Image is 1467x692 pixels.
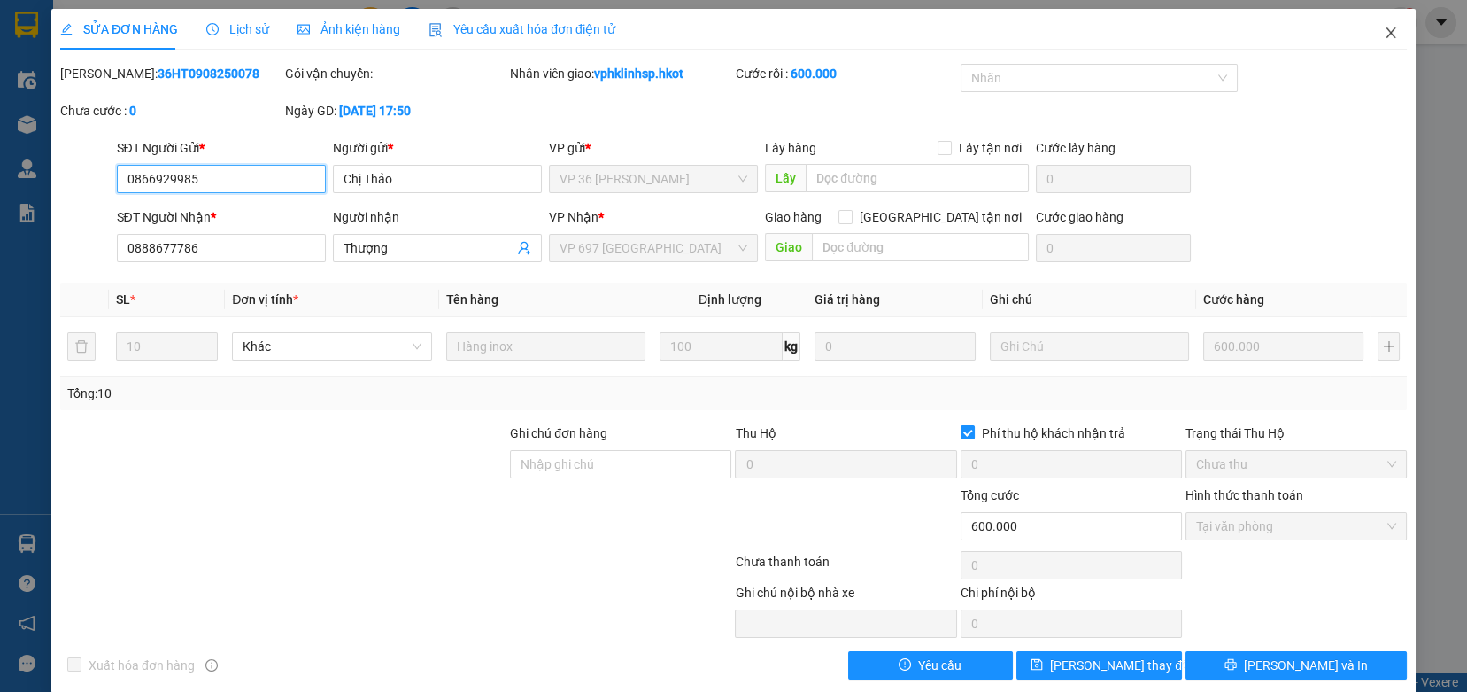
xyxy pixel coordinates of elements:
span: Lịch sử [206,22,269,36]
label: Cước lấy hàng [1036,141,1116,155]
div: [PERSON_NAME]: [60,64,282,83]
span: info-circle [205,659,218,672]
button: Close [1366,9,1416,58]
span: Tại văn phòng [1196,513,1396,540]
div: Chưa thanh toán [734,552,959,583]
button: plus [1378,332,1400,361]
span: Giao [765,233,812,261]
div: Ngày GD: [285,101,506,121]
span: VP 36 Hồng Tiến [560,166,747,192]
input: VD: Bàn, Ghế [446,332,645,361]
span: save [1031,658,1043,673]
div: Cước rồi : [735,64,956,83]
span: [PERSON_NAME] và In [1244,656,1368,675]
div: VP gửi [549,138,758,158]
span: kg [783,332,800,361]
span: Tổng cước [961,488,1019,502]
span: user-add [517,241,531,255]
input: Dọc đường [806,164,1028,192]
b: 600.000 [790,66,836,81]
label: Hình thức thanh toán [1185,488,1303,502]
button: save[PERSON_NAME] thay đổi [1016,651,1182,680]
label: Cước giao hàng [1036,210,1123,224]
input: Cước lấy hàng [1036,165,1191,193]
input: Ghi chú đơn hàng [510,450,731,478]
div: Ghi chú nội bộ nhà xe [735,583,956,610]
div: Gói vận chuyển: [285,64,506,83]
b: 0 [129,104,136,118]
span: Giao hàng [765,210,822,224]
span: close [1384,26,1398,40]
span: edit [60,23,73,35]
input: Cước giao hàng [1036,234,1191,262]
img: icon [429,23,443,37]
div: Trạng thái Thu Hộ [1185,424,1407,443]
button: printer[PERSON_NAME] và In [1185,651,1407,680]
div: SĐT Người Nhận [117,207,326,227]
input: 0 [1203,332,1363,361]
button: exclamation-circleYêu cầu [848,651,1014,680]
div: Chưa cước : [60,101,282,121]
input: Ghi Chú [990,332,1189,361]
b: [DATE] 17:50 [339,104,411,118]
span: exclamation-circle [899,658,911,673]
input: Dọc đường [812,233,1028,261]
span: Tên hàng [446,292,498,307]
span: Đơn vị tính [232,292,298,307]
div: Người nhận [333,207,542,227]
span: Xuất hóa đơn hàng [81,656,202,675]
span: Chưa thu [1196,451,1396,478]
span: Phí thu hộ khách nhận trả [975,424,1132,443]
b: 36HT0908250078 [158,66,259,81]
span: SỬA ĐƠN HÀNG [60,22,178,36]
span: picture [297,23,310,35]
div: Chi phí nội bộ [961,583,1182,610]
span: Yêu cầu [918,656,961,675]
span: Yêu cầu xuất hóa đơn điện tử [429,22,615,36]
div: Tổng: 10 [67,384,567,403]
input: 0 [815,332,975,361]
span: Ảnh kiện hàng [297,22,400,36]
b: vphklinhsp.hkot [594,66,683,81]
span: VP Nhận [549,210,598,224]
button: delete [67,332,96,361]
div: Người gửi [333,138,542,158]
span: Khác [243,333,421,360]
span: Lấy [765,164,806,192]
div: SĐT Người Gửi [117,138,326,158]
span: Lấy hàng [765,141,816,155]
span: Định lượng [699,292,761,307]
span: VP 697 Điện Biên Phủ [560,235,747,261]
div: Nhân viên giao: [510,64,731,83]
span: SL [116,292,130,307]
label: Ghi chú đơn hàng [510,426,607,440]
span: Cước hàng [1203,292,1264,307]
span: [PERSON_NAME] thay đổi [1050,656,1192,675]
span: clock-circle [206,23,219,35]
span: printer [1224,658,1237,673]
th: Ghi chú [983,283,1196,317]
span: Giá trị hàng [815,292,880,307]
span: Lấy tận nơi [952,138,1029,158]
span: Thu Hộ [735,426,776,440]
span: [GEOGRAPHIC_DATA] tận nơi [853,207,1029,227]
